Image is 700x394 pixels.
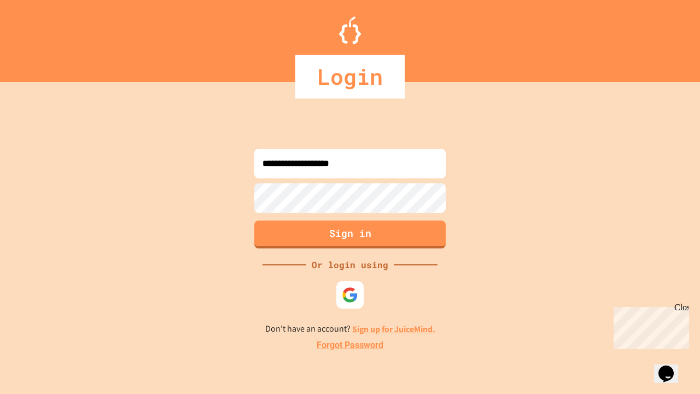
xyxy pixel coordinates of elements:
img: google-icon.svg [342,287,358,303]
p: Don't have an account? [265,322,435,336]
div: Login [295,55,405,99]
div: Or login using [306,258,394,271]
iframe: chat widget [654,350,689,383]
div: Chat with us now!Close [4,4,75,69]
iframe: chat widget [609,303,689,349]
a: Sign up for JuiceMind. [352,323,435,335]
img: Logo.svg [339,16,361,44]
a: Forgot Password [317,339,383,352]
button: Sign in [254,221,446,248]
